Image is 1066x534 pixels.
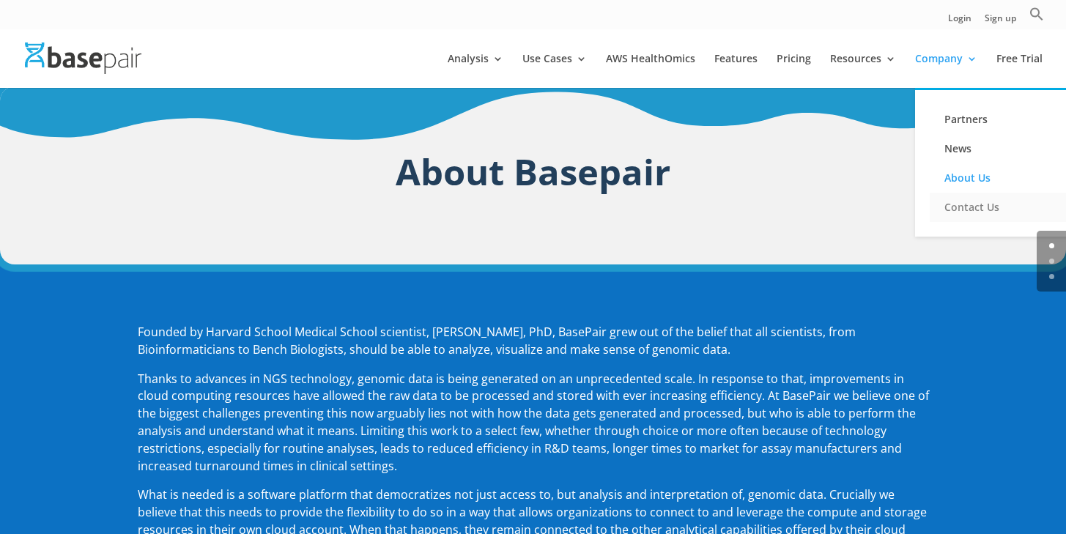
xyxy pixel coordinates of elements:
a: Resources [830,53,896,88]
a: Use Cases [522,53,587,88]
a: Pricing [777,53,811,88]
a: Login [948,14,971,29]
a: 1 [1049,259,1054,264]
svg: Search [1029,7,1044,21]
p: Founded by Harvard School Medical School scientist, [PERSON_NAME], PhD, BasePair grew out of the ... [138,324,929,371]
a: Analysis [448,53,503,88]
iframe: Drift Widget Chat Controller [785,429,1048,516]
a: AWS HealthOmics [606,53,695,88]
a: 2 [1049,274,1054,279]
a: Sign up [985,14,1016,29]
img: Basepair [25,42,141,74]
a: Features [714,53,758,88]
h1: About Basepair [138,146,929,205]
span: Thanks to advances in NGS technology, genomic data is being generated on an unprecedented scale. ... [138,371,929,474]
a: 0 [1049,243,1054,248]
a: Free Trial [996,53,1043,88]
a: Search Icon Link [1029,7,1044,29]
a: Company [915,53,977,88]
